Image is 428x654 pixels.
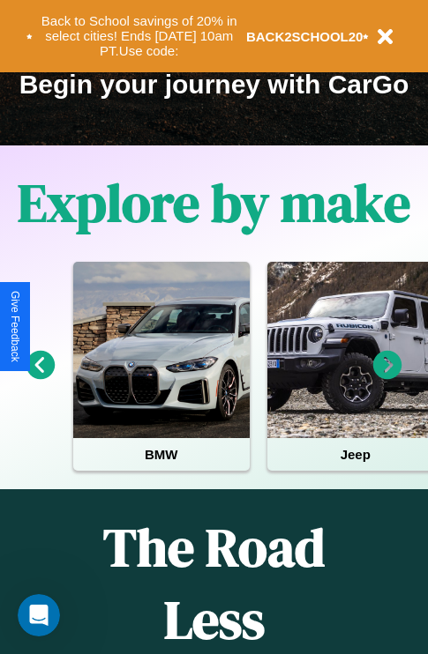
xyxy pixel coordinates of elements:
div: Give Feedback [9,291,21,362]
button: Back to School savings of 20% in select cities! Ends [DATE] 10am PT.Use code: [33,9,246,63]
h1: Explore by make [18,167,410,239]
b: BACK2SCHOOL20 [246,29,364,44]
iframe: Intercom live chat [18,594,60,636]
h4: BMW [73,438,250,471]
